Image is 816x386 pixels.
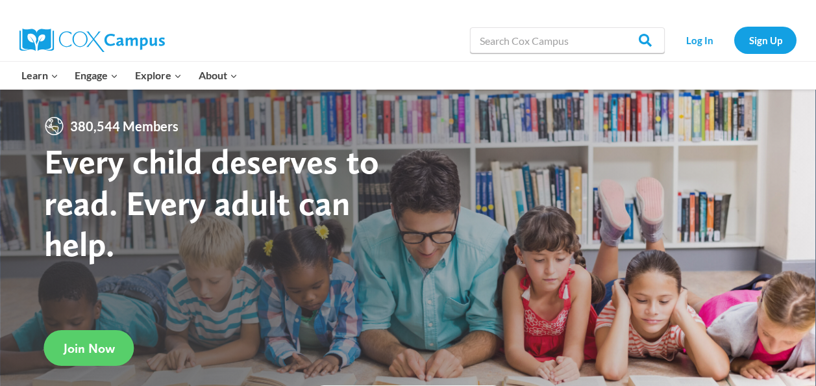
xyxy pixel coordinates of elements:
[44,330,134,366] a: Join Now
[21,67,58,84] span: Learn
[671,27,728,53] a: Log In
[135,67,182,84] span: Explore
[734,27,797,53] a: Sign Up
[19,29,165,52] img: Cox Campus
[64,341,115,356] span: Join Now
[65,116,184,136] span: 380,544 Members
[671,27,797,53] nav: Secondary Navigation
[75,67,118,84] span: Engage
[470,27,665,53] input: Search Cox Campus
[13,62,245,89] nav: Primary Navigation
[44,140,379,264] strong: Every child deserves to read. Every adult can help.
[199,67,238,84] span: About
